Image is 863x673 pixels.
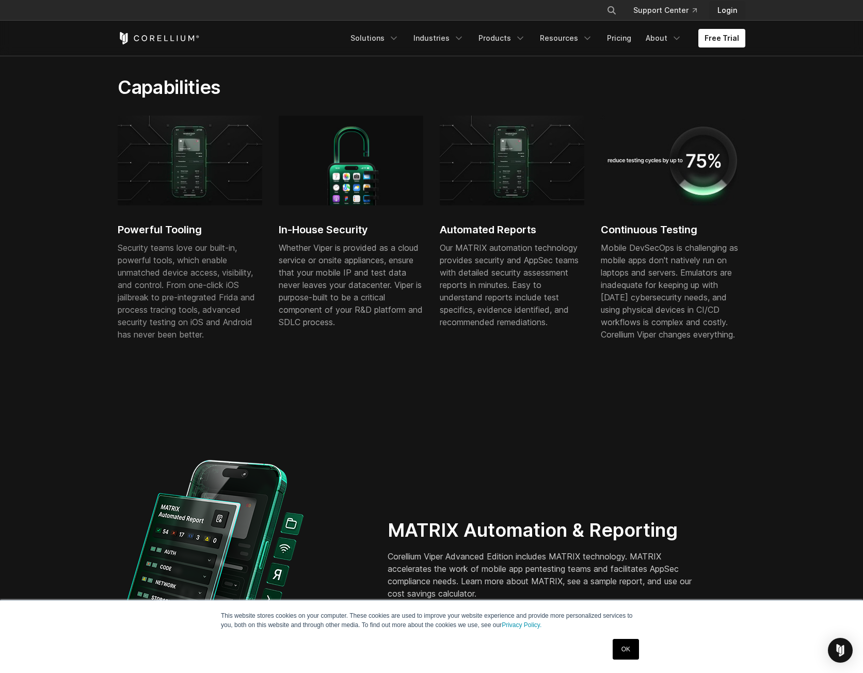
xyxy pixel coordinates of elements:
[344,29,745,47] div: Navigation Menu
[613,639,639,660] a: OK
[221,611,642,630] p: This website stores cookies on your computer. These cookies are used to improve your website expe...
[602,1,621,20] button: Search
[828,638,853,663] div: Open Intercom Messenger
[388,519,706,542] h2: MATRIX Automation & Reporting
[601,29,637,47] a: Pricing
[640,29,688,47] a: About
[388,550,706,600] p: Corellium Viper Advanced Edition includes MATRIX technology. MATRIX accelerates the work of mobil...
[344,29,405,47] a: Solutions
[279,222,423,237] h2: In-House Security
[534,29,599,47] a: Resources
[601,222,745,237] h2: Continuous Testing
[440,116,584,205] img: powerful_tooling
[601,242,745,341] div: Mobile DevSecOps is challenging as mobile apps don't natively run on laptops and servers. Emulato...
[118,222,262,237] h2: Powerful Tooling
[601,116,745,205] img: automated-testing-1
[118,76,529,99] h2: Capabilities
[407,29,470,47] a: Industries
[118,116,262,205] img: powerful_tooling
[625,1,705,20] a: Support Center
[440,222,584,237] h2: Automated Reports
[118,32,200,44] a: Corellium Home
[502,621,541,629] a: Privacy Policy.
[279,242,423,328] div: Whether Viper is provided as a cloud service or onsite appliances, ensure that your mobile IP and...
[118,243,255,340] span: Security teams love our built-in, powerful tools, which enable unmatched device access, visibilit...
[698,29,745,47] a: Free Trial
[440,242,584,328] div: Our MATRIX automation technology provides security and AppSec teams with detailed security assess...
[594,1,745,20] div: Navigation Menu
[279,116,423,205] img: inhouse-security
[709,1,745,20] a: Login
[472,29,532,47] a: Products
